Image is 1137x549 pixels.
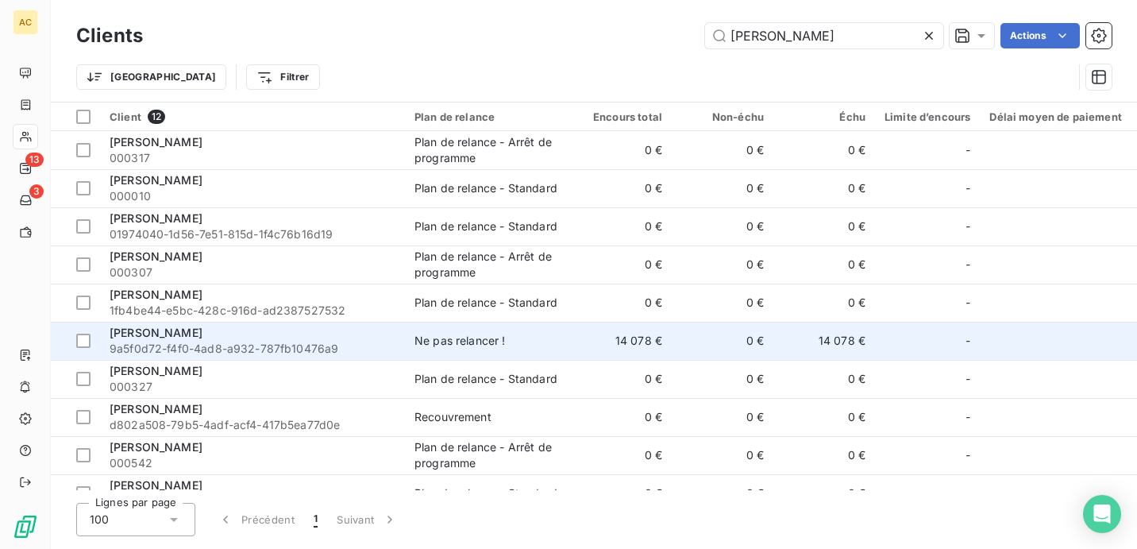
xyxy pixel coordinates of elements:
[110,417,395,433] span: d802a508-79b5-4adf-acf4-417b5ea77d0e
[110,135,202,149] span: [PERSON_NAME]
[110,440,202,454] span: [PERSON_NAME]
[705,23,943,48] input: Rechercher
[672,436,773,474] td: 0 €
[304,503,327,536] button: 1
[965,180,970,196] span: -
[773,398,875,436] td: 0 €
[110,188,395,204] span: 000010
[110,173,202,187] span: [PERSON_NAME]
[672,284,773,322] td: 0 €
[110,226,395,242] span: 01974040-1d56-7e51-815d-1f4c76b16d19
[13,514,38,539] img: Logo LeanPay
[885,110,970,123] div: Limite d’encours
[570,398,672,436] td: 0 €
[965,218,970,234] span: -
[965,333,970,349] span: -
[110,478,202,492] span: [PERSON_NAME]
[110,288,202,301] span: [PERSON_NAME]
[672,474,773,512] td: 0 €
[13,10,38,35] div: AC
[570,436,672,474] td: 0 €
[110,110,141,123] span: Client
[672,169,773,207] td: 0 €
[570,360,672,398] td: 0 €
[570,207,672,246] td: 0 €
[110,249,202,263] span: [PERSON_NAME]
[773,284,875,322] td: 0 €
[76,64,226,90] button: [GEOGRAPHIC_DATA]
[110,379,395,395] span: 000327
[1083,495,1121,533] div: Open Intercom Messenger
[570,131,672,169] td: 0 €
[414,371,557,387] div: Plan de relance - Standard
[773,360,875,398] td: 0 €
[29,184,44,199] span: 3
[672,360,773,398] td: 0 €
[414,439,561,471] div: Plan de relance - Arrêt de programme
[965,485,970,501] span: -
[76,21,143,50] h3: Clients
[965,371,970,387] span: -
[90,512,109,528] span: 100
[773,207,875,246] td: 0 €
[414,485,557,501] div: Plan de relance - Standard
[570,246,672,284] td: 0 €
[414,110,561,123] div: Plan de relance
[580,110,662,123] div: Encours total
[110,211,202,225] span: [PERSON_NAME]
[25,153,44,167] span: 13
[672,246,773,284] td: 0 €
[110,303,395,319] span: 1fb4be44-e5bc-428c-916d-ad2387527532
[110,402,202,416] span: [PERSON_NAME]
[110,265,395,280] span: 000307
[773,322,875,360] td: 14 078 €
[681,110,764,123] div: Non-échu
[965,295,970,311] span: -
[110,364,202,377] span: [PERSON_NAME]
[672,322,773,360] td: 0 €
[773,246,875,284] td: 0 €
[414,333,506,349] div: Ne pas relancer !
[672,398,773,436] td: 0 €
[672,131,773,169] td: 0 €
[570,169,672,207] td: 0 €
[570,474,672,512] td: 0 €
[773,474,875,512] td: 0 €
[314,512,318,528] span: 1
[783,110,865,123] div: Échu
[110,455,395,471] span: 000542
[773,131,875,169] td: 0 €
[208,503,304,536] button: Précédent
[110,326,202,339] span: [PERSON_NAME]
[965,142,970,158] span: -
[148,110,165,124] span: 12
[246,64,319,90] button: Filtrer
[965,447,970,463] span: -
[773,436,875,474] td: 0 €
[110,150,395,166] span: 000317
[965,257,970,273] span: -
[414,218,557,234] div: Plan de relance - Standard
[1000,23,1080,48] button: Actions
[110,341,395,357] span: 9a5f0d72-f4f0-4ad8-a932-787fb10476a9
[672,207,773,246] td: 0 €
[414,409,491,425] div: Recouvrement
[570,322,672,360] td: 14 078 €
[327,503,407,536] button: Suivant
[570,284,672,322] td: 0 €
[414,180,557,196] div: Plan de relance - Standard
[773,169,875,207] td: 0 €
[414,295,557,311] div: Plan de relance - Standard
[414,249,561,280] div: Plan de relance - Arrêt de programme
[965,409,970,425] span: -
[414,134,561,166] div: Plan de relance - Arrêt de programme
